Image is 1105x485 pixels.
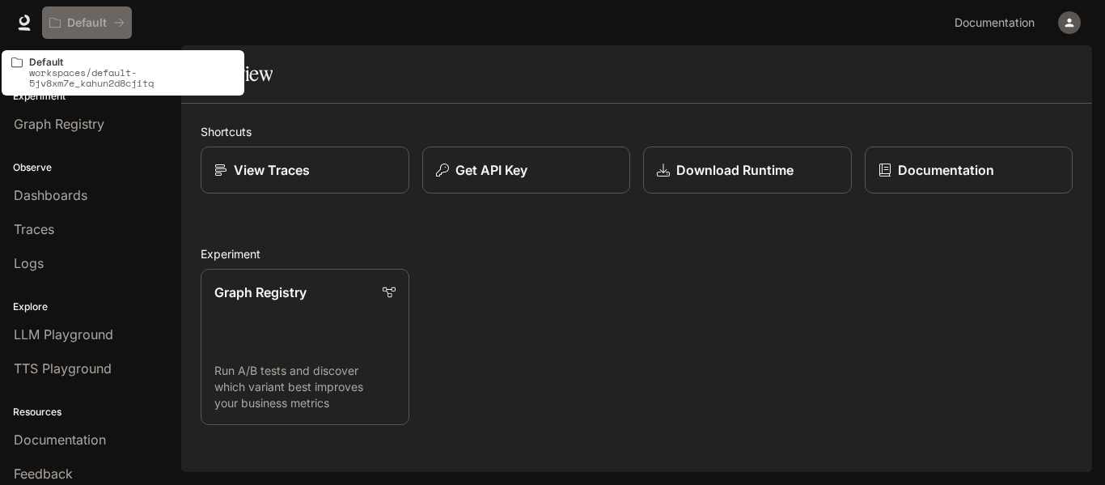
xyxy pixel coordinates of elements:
[201,123,1073,140] h2: Shortcuts
[422,147,631,194] button: Get API Key
[29,57,235,67] p: Default
[898,160,994,180] p: Documentation
[955,13,1035,33] span: Documentation
[201,147,409,194] a: View Traces
[455,160,527,180] p: Get API Key
[214,363,396,411] p: Run A/B tests and discover which variant best improves your business metrics
[67,16,107,30] p: Default
[214,283,307,302] p: Graph Registry
[643,147,852,194] a: Download Runtime
[676,160,794,180] p: Download Runtime
[201,269,409,425] a: Graph RegistryRun A/B tests and discover which variant best improves your business metrics
[234,160,310,180] p: View Traces
[42,6,132,39] button: All workspaces
[865,147,1073,194] a: Documentation
[29,67,235,88] p: workspaces/default-5jv8xm7e_kahun2d8cjitq
[201,245,1073,262] h2: Experiment
[948,6,1047,39] a: Documentation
